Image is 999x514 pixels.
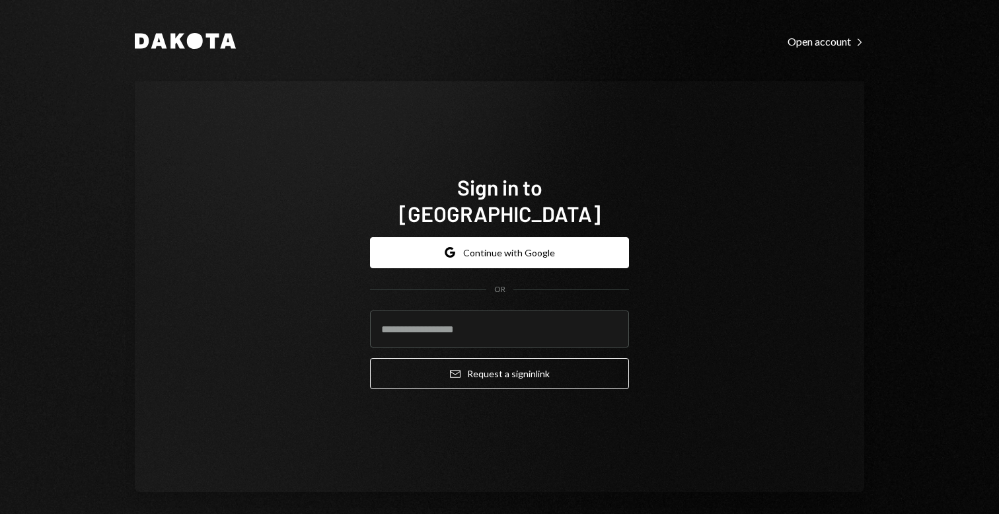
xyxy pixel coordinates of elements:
a: Open account [788,34,864,48]
div: Open account [788,35,864,48]
button: Request a signinlink [370,358,629,389]
div: OR [494,284,505,295]
h1: Sign in to [GEOGRAPHIC_DATA] [370,174,629,227]
button: Continue with Google [370,237,629,268]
